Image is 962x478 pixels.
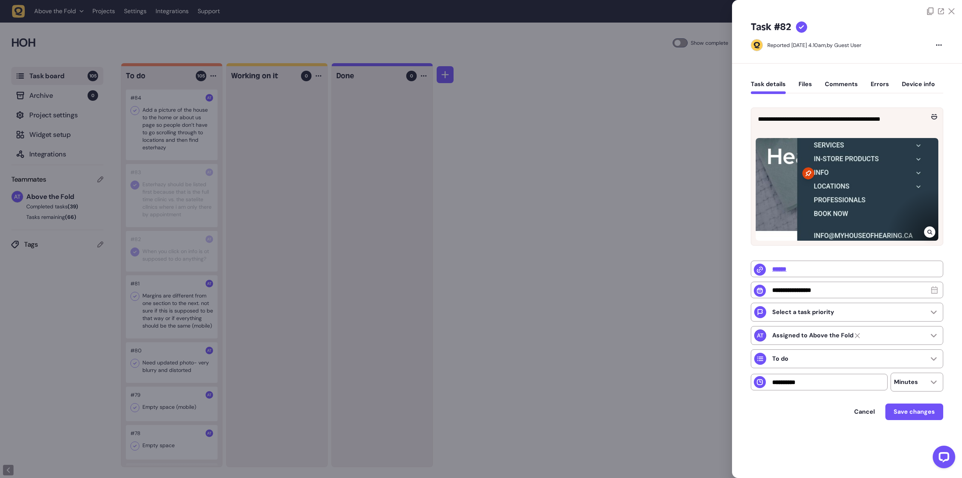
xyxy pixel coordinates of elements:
[767,41,861,49] div: by Guest User
[772,355,788,363] p: To do
[854,408,875,416] span: Cancel
[894,408,935,416] span: Save changes
[894,378,918,386] p: Minutes
[751,80,786,94] button: Task details
[902,80,935,94] button: Device info
[772,332,853,339] strong: Above the Fold
[799,80,812,94] button: Files
[847,404,882,419] button: Cancel
[871,80,889,94] button: Errors
[751,39,762,51] img: Guest User
[751,21,791,33] h5: Task #82
[927,443,958,474] iframe: LiveChat chat widget
[825,80,858,94] button: Comments
[772,308,834,316] p: Select a task priority
[767,42,827,49] div: Reported [DATE] 4.10am,
[885,404,943,420] button: Save changes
